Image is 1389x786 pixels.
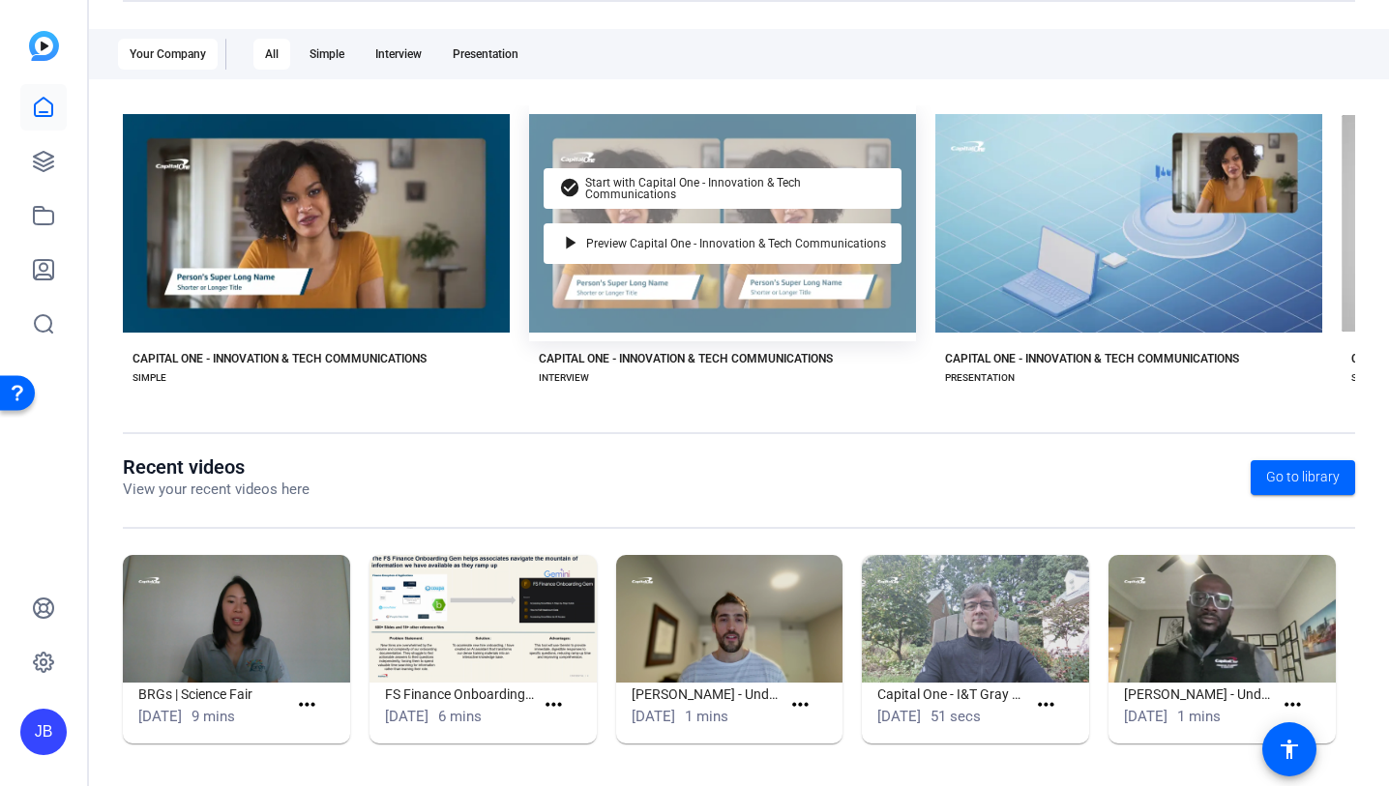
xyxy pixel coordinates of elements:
span: 51 secs [931,708,981,725]
span: [DATE] [1124,708,1167,725]
h1: FS Finance Onboarding Gem [385,683,534,706]
div: SIMPLE [1351,370,1385,386]
h1: Capital One - I&T Gray Simple (51604) [877,683,1026,706]
mat-icon: more_horiz [788,693,813,717]
h1: [PERSON_NAME] - Undercover Heroes [632,683,781,706]
span: Go to library [1266,467,1340,487]
mat-icon: more_horiz [542,693,566,717]
a: Go to library [1251,460,1355,495]
div: JB [20,709,67,755]
mat-icon: play_arrow [559,232,582,255]
span: [DATE] [385,708,429,725]
div: CAPITAL ONE - INNOVATION & TECH COMMUNICATIONS [539,351,833,366]
span: 1 mins [685,708,728,725]
img: blue-gradient.svg [29,31,59,61]
span: 6 mins [438,708,482,725]
mat-icon: check_circle [559,177,581,200]
span: Start with Capital One - Innovation & Tech Communications [585,177,886,200]
span: 9 mins [192,708,235,725]
span: 1 mins [1177,708,1221,725]
mat-icon: more_horiz [295,693,319,717]
img: FS Finance Onboarding Gem [369,555,597,683]
h1: BRGs | Science Fair [138,683,287,706]
div: CAPITAL ONE - INNOVATION & TECH COMMUNICATIONS [133,351,427,366]
img: Tosan Olley - Undercover Heroes [1108,555,1336,683]
span: Preview Capital One - Innovation & Tech Communications [586,238,886,249]
div: Presentation [441,39,530,70]
p: View your recent videos here [123,479,310,501]
mat-icon: accessibility [1278,738,1301,761]
div: Simple [298,39,356,70]
div: Your Company [118,39,218,70]
div: CAPITAL ONE - INNOVATION & TECH COMMUNICATIONS [945,351,1239,366]
h1: Recent videos [123,455,310,479]
div: Interview [364,39,433,70]
span: [DATE] [632,708,675,725]
img: BRGs | Science Fair [123,555,350,683]
img: Capital One - I&T Gray Simple (51604) [862,555,1089,683]
h1: [PERSON_NAME] - Undercover Heroes [1124,683,1273,706]
mat-icon: more_horiz [1034,693,1058,717]
img: Julian - Undercover Heroes [616,555,843,683]
span: [DATE] [877,708,921,725]
div: INTERVIEW [539,370,589,386]
mat-icon: more_horiz [1281,693,1305,717]
div: PRESENTATION [945,370,1015,386]
div: SIMPLE [133,370,166,386]
span: [DATE] [138,708,182,725]
div: All [253,39,290,70]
